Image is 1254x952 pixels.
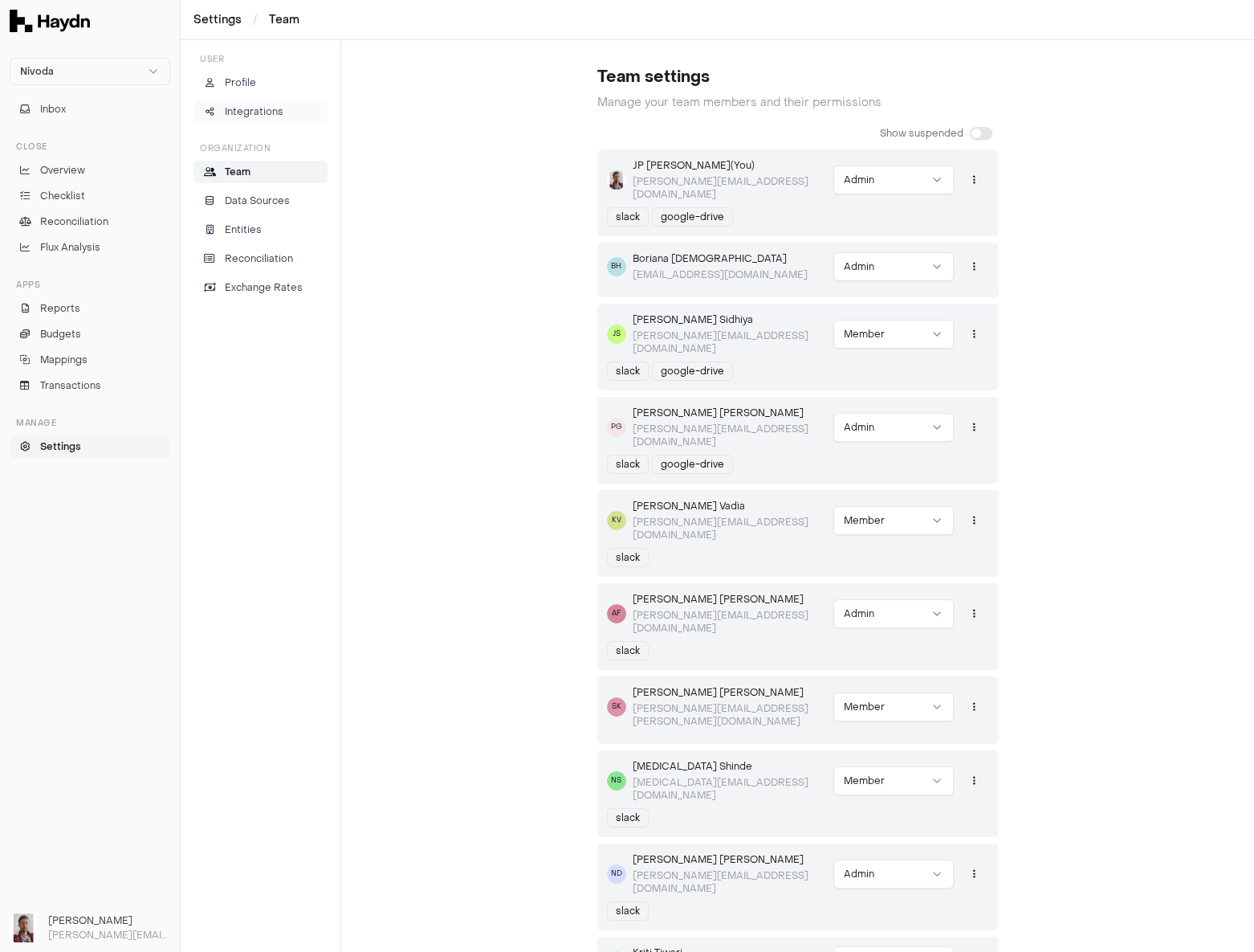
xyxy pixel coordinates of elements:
[633,159,827,172] p: JP [PERSON_NAME] (You)
[40,353,88,367] span: Mappings
[193,12,242,28] a: Settings
[40,327,81,341] span: Budgets
[10,236,170,259] a: Flux Analysis
[597,66,999,88] h2: Team settings
[607,808,649,827] div: slack
[652,455,733,474] div: google-drive
[633,313,827,326] p: [PERSON_NAME] Sidhiya
[880,127,963,140] p: Show suspended
[652,362,733,381] div: google-drive
[607,455,649,474] div: slack
[607,207,649,227] div: slack
[633,593,827,606] p: [PERSON_NAME] [PERSON_NAME]
[225,194,290,208] p: Data Sources
[633,760,827,773] p: [MEDICAL_DATA] Shinde
[225,251,293,266] p: Reconciliation
[10,185,170,207] a: Checklist
[607,170,626,190] img: JP Smit
[633,686,827,699] p: [PERSON_NAME] [PERSON_NAME]
[633,702,827,728] p: [PERSON_NAME][EMAIL_ADDRESS][PERSON_NAME][DOMAIN_NAME]
[607,641,649,660] div: slack
[40,189,85,203] span: Checklist
[597,95,999,111] p: Manage your team members and their permissions
[20,65,54,78] span: Nivoda
[10,323,170,345] a: Budgets
[10,272,170,297] div: Apps
[10,410,170,435] div: Manage
[633,268,808,281] p: [EMAIL_ADDRESS][DOMAIN_NAME]
[633,609,827,635] p: [PERSON_NAME][EMAIL_ADDRESS][DOMAIN_NAME]
[193,219,328,241] a: Entities
[193,161,328,183] a: Team
[633,423,827,448] p: [PERSON_NAME][EMAIL_ADDRESS][DOMAIN_NAME]
[48,913,170,928] h3: [PERSON_NAME]
[193,276,328,299] a: Exchange Rates
[607,771,626,791] span: NS
[10,297,170,320] a: Reports
[10,58,170,85] button: Nivoda
[652,207,733,227] div: google-drive
[10,435,170,458] a: Settings
[193,53,328,65] h3: User
[225,223,262,237] p: Entities
[607,548,649,567] div: slack
[633,407,827,419] p: [PERSON_NAME] [PERSON_NAME]
[269,12,299,28] li: Team
[40,301,80,316] span: Reports
[40,163,85,178] span: Overview
[633,853,827,866] p: [PERSON_NAME] [PERSON_NAME]
[607,511,626,530] span: KV
[10,98,170,121] button: Inbox
[225,165,250,179] p: Team
[193,247,328,270] a: Reconciliation
[633,776,827,802] p: [MEDICAL_DATA][EMAIL_ADDRESS][DOMAIN_NAME]
[40,378,101,393] span: Transactions
[633,516,827,541] p: [PERSON_NAME][EMAIL_ADDRESS][DOMAIN_NAME]
[10,349,170,371] a: Mappings
[225,76,256,90] p: Profile
[633,175,827,201] p: [PERSON_NAME][EMAIL_ADDRESS][DOMAIN_NAME]
[633,500,827,513] p: [PERSON_NAME] Vadia
[40,240,100,255] span: Flux Analysis
[250,11,261,27] span: /
[10,210,170,233] a: Reconciliation
[193,142,328,154] h3: Organization
[10,159,170,182] a: Overview
[193,190,328,212] a: Data Sources
[607,257,626,276] span: BH
[607,697,626,717] span: SK
[48,928,170,942] p: [PERSON_NAME][EMAIL_ADDRESS][DOMAIN_NAME]
[10,10,90,32] img: Haydn Logo
[607,418,626,437] span: PG
[40,102,66,116] span: Inbox
[607,604,626,623] span: AF
[10,374,170,397] a: Transactions
[607,864,626,884] span: ND
[607,325,626,344] span: JS
[10,913,39,942] img: JP Smit
[40,439,81,454] span: Settings
[225,280,303,295] p: Exchange Rates
[633,329,827,355] p: [PERSON_NAME][EMAIL_ADDRESS][DOMAIN_NAME]
[40,215,108,229] span: Reconciliation
[225,104,283,119] p: Integrations
[193,100,328,123] a: Integrations
[193,72,328,94] a: Profile
[633,252,808,265] p: Boriana [DEMOGRAPHIC_DATA]
[193,12,299,28] nav: breadcrumb
[10,133,170,159] div: Close
[633,869,827,895] p: [PERSON_NAME][EMAIL_ADDRESS][DOMAIN_NAME]
[607,362,649,381] div: slack
[607,901,649,921] div: slack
